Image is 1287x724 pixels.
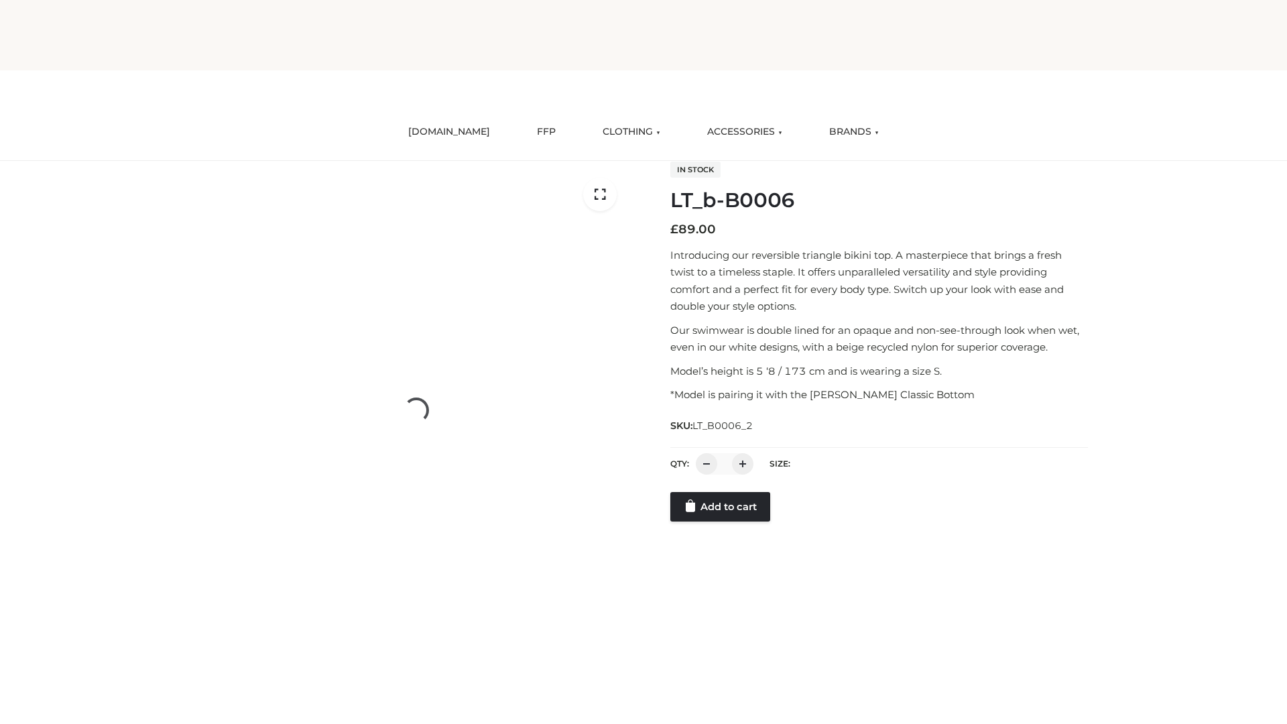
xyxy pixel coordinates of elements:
span: LT_B0006_2 [692,420,753,432]
label: QTY: [670,459,689,469]
p: Our swimwear is double lined for an opaque and non-see-through look when wet, even in our white d... [670,322,1088,356]
span: £ [670,222,678,237]
p: *Model is pairing it with the [PERSON_NAME] Classic Bottom [670,386,1088,404]
a: FFP [527,117,566,147]
span: In stock [670,162,721,178]
a: BRANDS [819,117,889,147]
a: ACCESSORIES [697,117,792,147]
label: Size: [770,459,790,469]
a: Add to cart [670,492,770,522]
p: Introducing our reversible triangle bikini top. A masterpiece that brings a fresh twist to a time... [670,247,1088,315]
h1: LT_b-B0006 [670,188,1088,213]
a: [DOMAIN_NAME] [398,117,500,147]
a: CLOTHING [593,117,670,147]
p: Model’s height is 5 ‘8 / 173 cm and is wearing a size S. [670,363,1088,380]
span: SKU: [670,418,754,434]
bdi: 89.00 [670,222,716,237]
